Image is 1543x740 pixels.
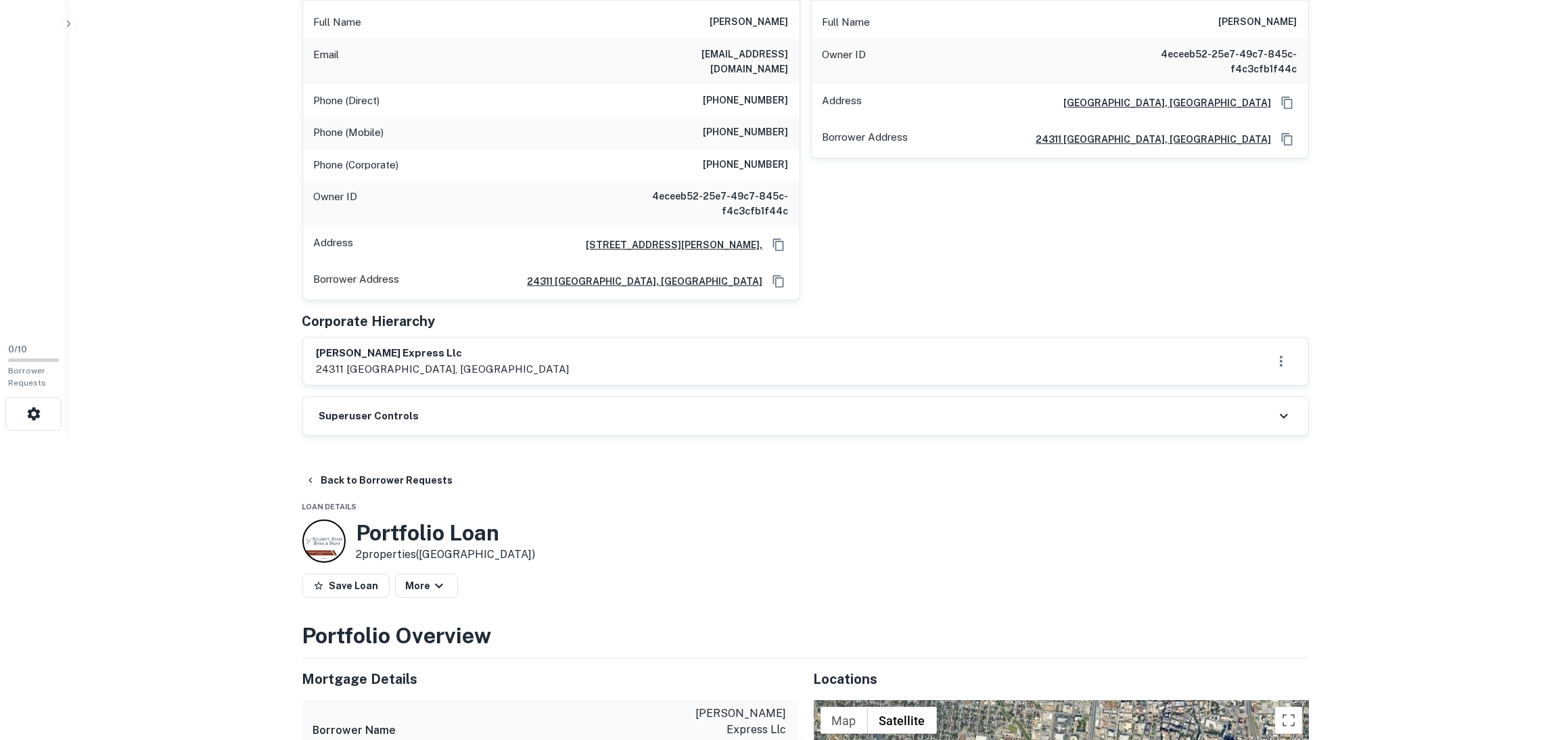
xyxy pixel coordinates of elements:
[314,47,340,76] p: Email
[300,468,459,492] button: Back to Borrower Requests
[1219,14,1297,30] h6: [PERSON_NAME]
[314,189,358,218] p: Owner ID
[823,93,862,113] p: Address
[704,93,789,109] h6: [PHONE_NUMBER]
[814,669,1309,689] h5: Locations
[1475,632,1543,697] iframe: Chat Widget
[823,47,867,76] p: Owner ID
[317,346,570,361] h6: [PERSON_NAME] express llc
[314,271,400,292] p: Borrower Address
[302,503,357,511] span: Loan Details
[576,237,763,252] a: [STREET_ADDRESS][PERSON_NAME],
[317,361,570,377] p: 24311 [GEOGRAPHIC_DATA], [GEOGRAPHIC_DATA]
[1277,93,1297,113] button: Copy Address
[821,707,868,734] button: Show street map
[395,574,458,598] button: More
[302,574,390,598] button: Save Loan
[517,274,763,289] a: 24311 [GEOGRAPHIC_DATA], [GEOGRAPHIC_DATA]
[314,93,380,109] p: Phone (Direct)
[1135,47,1297,76] h6: 4eceeb52-25e7-49c7-845c-f4c3cfb1f44c
[1277,129,1297,149] button: Copy Address
[626,47,789,76] h6: [EMAIL_ADDRESS][DOMAIN_NAME]
[626,189,789,218] h6: 4eceeb52-25e7-49c7-845c-f4c3cfb1f44c
[768,235,789,255] button: Copy Address
[313,722,396,739] h6: Borrower Name
[8,344,27,354] span: 0 / 10
[314,14,362,30] p: Full Name
[704,124,789,141] h6: [PHONE_NUMBER]
[314,157,399,173] p: Phone (Corporate)
[823,14,871,30] p: Full Name
[868,707,937,734] button: Show satellite imagery
[302,620,1309,652] h3: Portfolio Overview
[302,669,798,689] h5: Mortgage Details
[823,129,908,149] p: Borrower Address
[768,271,789,292] button: Copy Address
[8,366,46,388] span: Borrower Requests
[704,157,789,173] h6: [PHONE_NUMBER]
[314,235,354,255] p: Address
[302,311,436,331] h5: Corporate Hierarchy
[356,520,536,546] h3: Portfolio Loan
[1026,132,1272,147] a: 24311 [GEOGRAPHIC_DATA], [GEOGRAPHIC_DATA]
[665,706,787,738] p: [PERSON_NAME] express llc
[356,547,536,563] p: 2 properties ([GEOGRAPHIC_DATA])
[1275,707,1302,734] button: Toggle fullscreen view
[314,124,384,141] p: Phone (Mobile)
[710,14,789,30] h6: [PERSON_NAME]
[1053,95,1272,110] a: [GEOGRAPHIC_DATA], [GEOGRAPHIC_DATA]
[319,409,419,424] h6: Superuser Controls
